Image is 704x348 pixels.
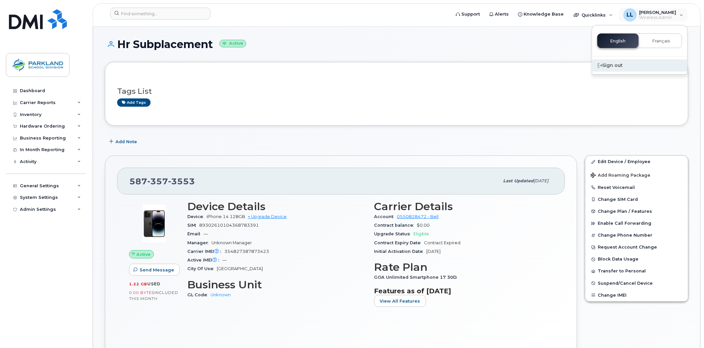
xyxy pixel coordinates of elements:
[187,279,366,291] h3: Business Unit
[187,249,224,254] span: Carrier IMEI
[217,266,263,271] span: [GEOGRAPHIC_DATA]
[397,214,439,219] a: 0550828472 - Bell
[586,217,688,229] button: Enable Call Forwarding
[374,275,460,280] span: GOA Unlimited Smartphone 17 30D
[129,282,147,286] span: 1.22 GB
[248,214,287,219] a: + Upgrade Device
[374,249,427,254] span: Initial Activation Date
[586,156,688,168] a: Edit Device / Employee
[374,287,553,295] h3: Features as of [DATE]
[224,249,269,254] span: 354827387873423
[147,281,161,286] span: used
[211,240,252,245] span: Unknown Manager
[374,223,417,228] span: Contract balance
[187,201,366,212] h3: Device Details
[586,277,688,289] button: Suspend/Cancel Device
[129,290,178,301] span: included this month
[187,258,222,262] span: Active IMEI
[211,292,231,297] a: Unknown
[187,214,207,219] span: Device
[140,267,174,273] span: Send Message
[586,265,688,277] button: Transfer to Personal
[374,240,424,245] span: Contract Expiry Date
[199,223,259,228] span: 89302610104368783391
[105,136,143,147] button: Add Note
[592,59,687,72] div: Sign out
[374,261,553,273] h3: Rate Plan
[586,168,688,182] button: Add Roaming Package
[591,173,651,179] span: Add Roaming Package
[137,251,151,258] span: Active
[586,229,688,241] button: Change Phone Number
[586,241,688,253] button: Request Account Change
[168,176,195,186] span: 3553
[187,266,217,271] span: City Of Use
[129,176,195,186] span: 587
[427,249,441,254] span: [DATE]
[380,298,420,304] span: View All Features
[598,281,653,286] span: Suspend/Cancel Device
[204,231,208,236] span: —
[187,231,204,236] span: Email
[586,205,688,217] button: Change Plan / Features
[187,223,199,228] span: SIM
[586,182,688,194] button: Reset Voicemail
[374,214,397,219] span: Account
[222,258,227,262] span: —
[219,40,246,47] small: Active
[586,194,688,205] button: Change SIM Card
[147,176,168,186] span: 357
[503,178,534,183] span: Last updated
[598,209,652,214] span: Change Plan / Features
[187,292,211,297] span: GL Code
[374,231,414,236] span: Upgrade Status
[117,98,151,107] a: Add tags
[414,231,429,236] span: Eligible
[424,240,461,245] span: Contract Expired
[417,223,430,228] span: $0.00
[116,139,137,145] span: Add Note
[187,240,211,245] span: Manager
[652,38,671,44] span: Français
[129,290,154,295] span: 0.00 Bytes
[586,289,688,301] button: Change IMEI
[586,253,688,265] button: Block Data Usage
[598,221,652,226] span: Enable Call Forwarding
[105,38,688,50] h1: Hr Subplacement
[207,214,245,219] span: iPhone 14 128GB
[117,87,676,95] h3: Tags List
[534,178,549,183] span: [DATE]
[374,295,426,307] button: View All Features
[134,204,174,244] img: image20231002-3703462-njx0qo.jpeg
[129,264,180,276] button: Send Message
[374,201,553,212] h3: Carrier Details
